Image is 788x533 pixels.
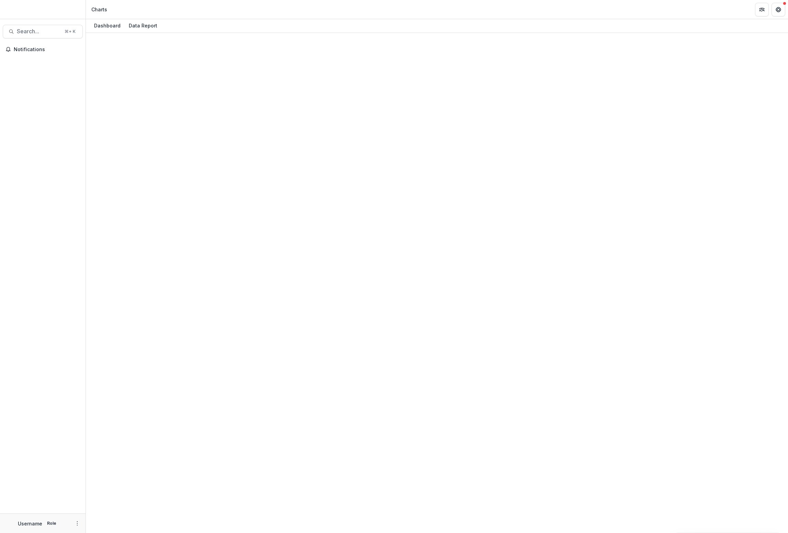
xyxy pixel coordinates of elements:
[3,25,83,38] button: Search...
[91,21,123,31] div: Dashboard
[89,4,110,14] nav: breadcrumb
[126,21,160,31] div: Data Report
[91,6,107,13] div: Charts
[14,47,80,53] span: Notifications
[63,28,77,35] div: ⌘ + K
[772,3,785,16] button: Get Help
[18,520,42,527] p: Username
[91,19,123,33] a: Dashboard
[3,44,83,55] button: Notifications
[45,520,58,526] p: Role
[755,3,769,16] button: Partners
[126,19,160,33] a: Data Report
[73,519,81,528] button: More
[17,28,60,35] span: Search...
